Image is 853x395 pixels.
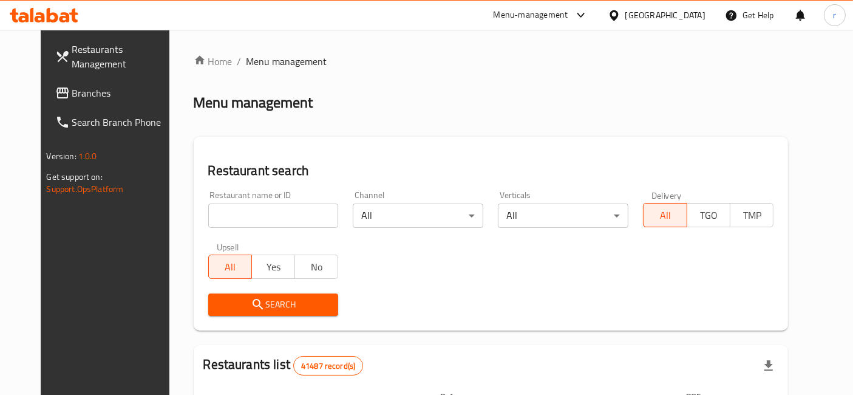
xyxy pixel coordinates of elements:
button: TMP [730,203,773,227]
div: [GEOGRAPHIC_DATA] [625,9,705,22]
a: Search Branch Phone [46,108,183,137]
button: No [294,255,338,279]
span: 41487 record(s) [294,360,362,372]
span: Get support on: [47,169,103,185]
h2: Menu management [194,93,313,112]
span: 1.0.0 [78,148,97,164]
div: All [353,204,483,228]
span: All [214,258,247,276]
span: Version: [47,148,76,164]
span: Search Branch Phone [72,115,174,129]
button: All [208,255,252,279]
a: Support.OpsPlatform [47,181,124,197]
span: Menu management [246,54,327,69]
span: Branches [72,86,174,100]
span: TGO [692,207,726,224]
div: Total records count [293,356,363,376]
span: No [300,258,333,276]
span: Restaurants Management [72,42,174,71]
h2: Restaurants list [203,355,364,376]
div: Menu-management [494,8,568,22]
button: TGO [687,203,730,227]
span: TMP [735,207,769,224]
span: All [648,207,682,224]
a: Home [194,54,233,69]
li: / [237,54,242,69]
nav: breadcrumb [194,54,789,69]
div: Export file [754,351,783,380]
button: Yes [251,255,295,279]
label: Delivery [651,191,682,199]
div: All [498,204,628,228]
span: Yes [257,258,290,276]
h2: Restaurant search [208,162,774,180]
button: Search [208,294,339,316]
a: Restaurants Management [46,35,183,78]
button: All [643,203,687,227]
input: Search for restaurant name or ID.. [208,204,339,228]
a: Branches [46,78,183,108]
label: Upsell [217,242,239,251]
span: r [833,9,836,22]
span: Search [218,297,329,312]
